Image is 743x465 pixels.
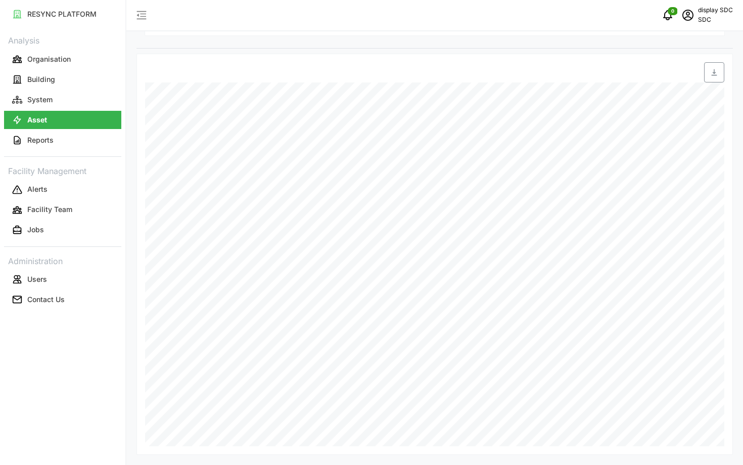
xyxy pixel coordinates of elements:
button: RESYNC PLATFORM [4,5,121,23]
button: Alerts [4,181,121,199]
p: RESYNC PLATFORM [27,9,97,19]
p: Administration [4,253,121,268]
p: Users [27,274,47,284]
p: Reports [27,135,54,145]
button: Asset [4,111,121,129]
button: Facility Team [4,201,121,219]
p: Jobs [27,225,44,235]
a: System [4,90,121,110]
a: Reports [4,130,121,150]
a: Facility Team [4,200,121,220]
p: Analysis [4,32,121,47]
button: notifications [658,5,678,25]
button: System [4,91,121,109]
p: Contact Us [27,294,65,305]
p: Facility Team [27,204,72,215]
p: display SDC [698,6,733,15]
a: RESYNC PLATFORM [4,4,121,24]
p: SDC [698,15,733,25]
a: Asset [4,110,121,130]
p: System [27,95,53,105]
button: Building [4,70,121,89]
a: Jobs [4,220,121,240]
a: Building [4,69,121,90]
a: Alerts [4,180,121,200]
button: Contact Us [4,290,121,309]
button: Users [4,270,121,288]
a: Organisation [4,49,121,69]
a: Contact Us [4,289,121,310]
a: Users [4,269,121,289]
button: Reports [4,131,121,149]
p: Building [27,74,55,84]
span: 0 [671,8,674,15]
button: schedule [678,5,698,25]
button: Organisation [4,50,121,68]
p: Alerts [27,184,48,194]
p: Asset [27,115,47,125]
button: Jobs [4,221,121,239]
p: Facility Management [4,163,121,178]
p: Organisation [27,54,71,64]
